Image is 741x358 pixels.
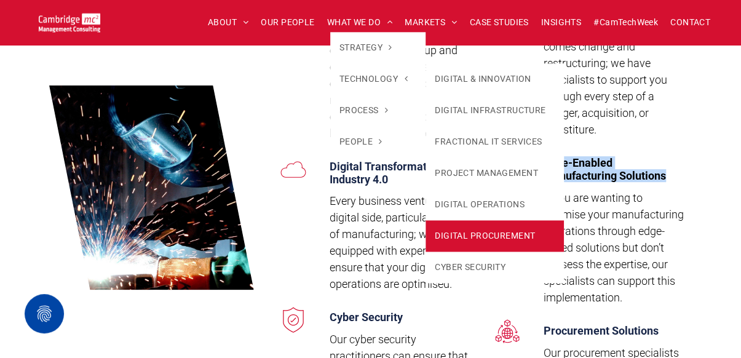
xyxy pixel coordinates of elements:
[202,13,255,32] a: ABOUT
[330,63,426,95] a: TECHNOLOGY
[426,189,564,220] a: DIGITAL OPERATIONS
[39,13,100,32] img: Cambridge MC Logo
[426,157,564,189] a: PROJECT MANAGEMENT
[339,73,408,86] span: TECHNOLOGY
[544,324,659,337] span: Procurement Solutions
[426,220,564,252] a: DIGITAL PROCUREMENT
[426,126,564,157] a: FRACTIONAL IT SERVICES
[330,32,426,63] a: STRATEGY
[544,156,666,182] span: Edge-Enabled Manufacturing Solutions
[339,104,388,117] span: PROCESS
[664,13,716,32] a: CONTACT
[327,13,393,32] span: WHAT WE DO
[330,160,452,186] span: Digital Transformation & Industry 4.0
[426,95,564,126] a: DIGITAL INFRASTRUCTURE
[464,13,535,32] a: CASE STUDIES
[330,194,469,290] span: Every business venture has a digital side, particularly that of manufacturing; we are equipped wi...
[339,135,382,148] span: PEOPLE
[544,23,676,136] span: With growth and expansion comes change and restructuring; we have specialists to support you thro...
[587,13,664,32] a: #CamTechWeek
[330,311,403,324] span: Cyber Security
[330,95,426,126] a: PROCESS
[535,13,587,32] a: INSIGHTS
[426,252,564,283] a: CYBER SECURITY
[330,126,426,157] a: PEOPLE
[426,63,564,95] a: DIGITAL & INNOVATION
[544,191,684,304] span: If you are wanting to optimise your manufacturing operations through edge-based solutions but don...
[339,41,392,54] span: STRATEGY
[255,13,320,32] a: OUR PEOPLE
[398,13,463,32] a: MARKETS
[321,13,399,32] a: WHAT WE DO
